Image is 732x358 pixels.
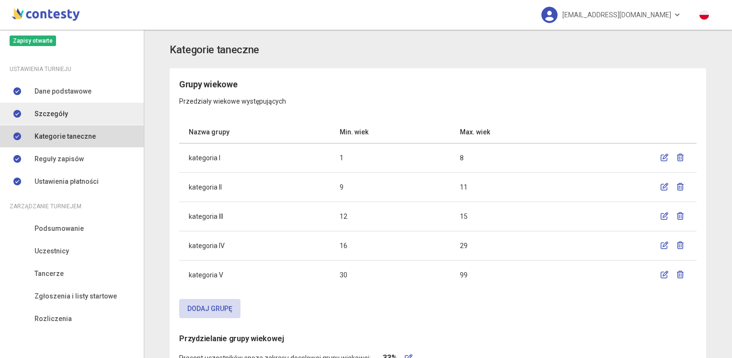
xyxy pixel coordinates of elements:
[179,231,330,260] td: kategoria IV
[10,36,56,46] span: Zapisy otwarte
[330,231,451,260] td: 16
[10,64,134,74] div: Ustawienia turnieju
[450,172,574,202] td: 11
[34,108,68,119] span: Szczegóły
[179,202,330,231] td: kategoria III
[34,291,117,301] span: Zgłoszenia i listy startowe
[34,246,69,256] span: Uczestnicy
[34,86,91,96] span: Dane podstawowe
[330,172,451,202] td: 9
[179,143,330,172] td: kategoria I
[179,79,238,89] span: Grupy wiekowe
[179,91,697,107] p: Przedziały wiekowe występujących
[34,313,72,324] span: Rozliczenia
[179,121,330,143] th: Nazwa grupy
[330,202,451,231] td: 12
[450,202,574,231] td: 15
[179,299,240,318] button: Dodaj grupę
[34,154,84,164] span: Reguły zapisów
[34,176,99,187] span: Ustawienia płatności
[450,121,574,143] th: Max. wiek
[34,131,96,142] span: Kategorie taneczne
[34,223,84,234] span: Podsumowanie
[450,143,574,172] td: 8
[450,231,574,260] td: 29
[330,260,451,289] td: 30
[179,172,330,202] td: kategoria II
[10,201,81,212] span: Zarządzanie turniejem
[450,260,574,289] td: 99
[34,268,64,279] span: Tancerze
[170,42,706,59] app-title: settings-categories.title
[330,121,451,143] th: Min. wiek
[330,143,451,172] td: 1
[179,333,697,345] h6: Przydzielanie grupy wiekowej
[562,5,671,25] span: [EMAIL_ADDRESS][DOMAIN_NAME]
[179,260,330,289] td: kategoria V
[170,42,259,59] h3: Kategorie taneczne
